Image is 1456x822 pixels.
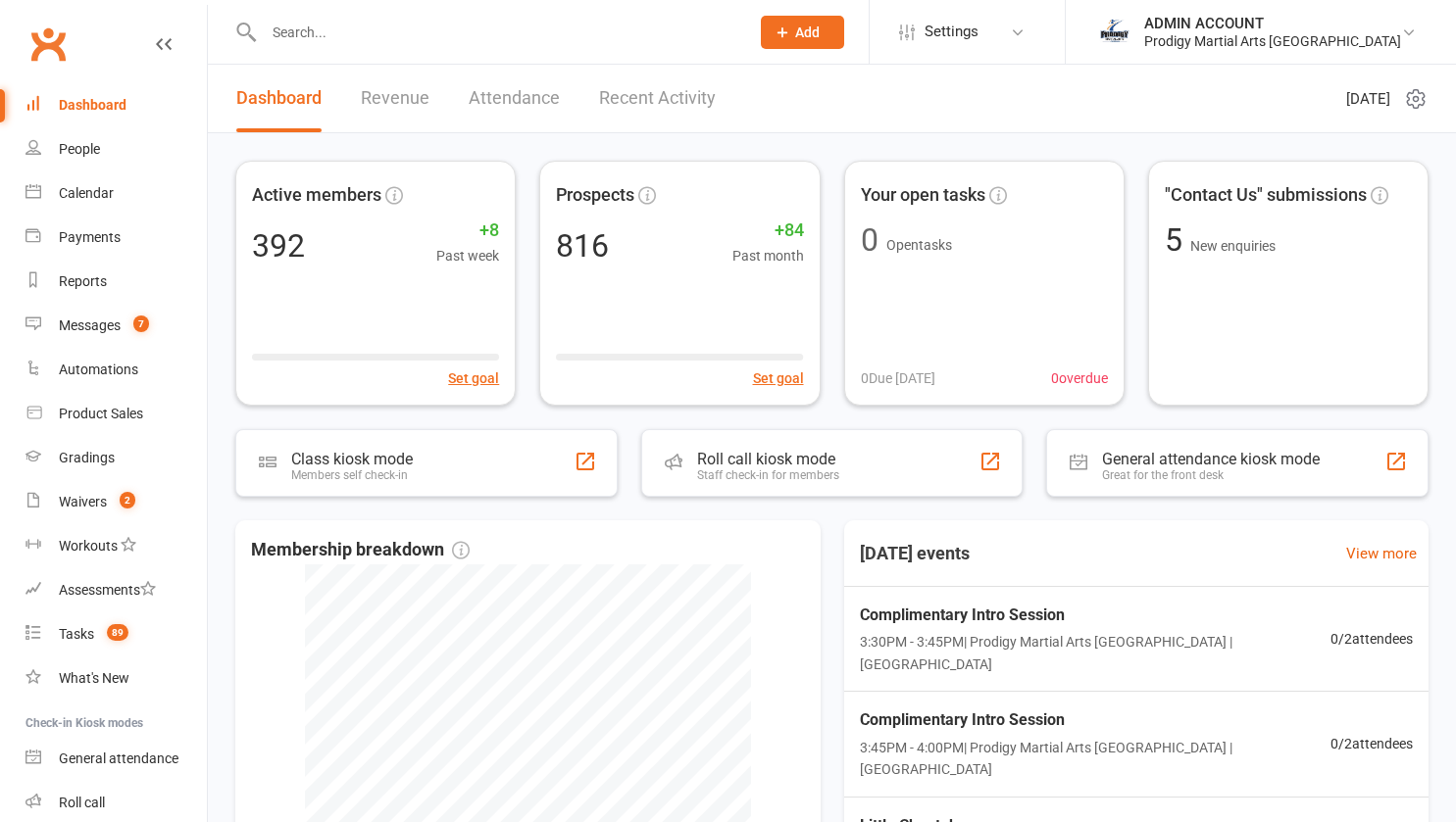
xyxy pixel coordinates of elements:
div: Calendar [59,185,114,201]
button: Set goal [753,367,804,389]
span: Prospects [556,181,634,210]
div: Automations [59,362,138,377]
a: Dashboard [25,83,207,127]
a: Workouts [25,524,207,568]
a: Payments [25,216,207,260]
span: 89 [107,624,128,641]
a: Reports [25,260,207,304]
div: 392 [252,230,305,262]
div: Workouts [59,538,118,554]
a: Recent Activity [599,65,716,132]
div: Roll call kiosk mode [697,450,839,468]
span: 7 [133,315,149,332]
span: Complimentary Intro Session [860,707,1331,733]
div: Members self check-in [291,468,413,482]
a: General attendance kiosk mode [25,737,207,781]
div: Product Sales [59,406,143,421]
input: Search... [258,19,735,46]
a: People [25,127,207,171]
a: Product Sales [25,392,207,436]
span: Settings [925,10,979,54]
div: Gradings [59,450,115,465]
button: Add [761,16,844,49]
div: Prodigy Martial Arts [GEOGRAPHIC_DATA] [1144,32,1401,50]
div: Assessments [59,582,156,598]
span: 3:30PM - 3:45PM | Prodigy Martial Arts [GEOGRAPHIC_DATA] | [GEOGRAPHIC_DATA] [860,631,1331,675]
span: Active members [252,181,381,210]
div: Tasks [59,626,94,642]
span: 0 / 2 attendees [1330,733,1413,754]
span: 5 [1165,221,1190,259]
span: Past month [732,245,804,266]
img: thumb_image1686208220.png [1095,13,1134,52]
a: Dashboard [236,65,322,132]
a: Gradings [25,436,207,480]
div: 816 [556,230,609,262]
span: 0 Due [DATE] [861,367,935,389]
div: 0 [861,224,879,256]
span: 3:45PM - 4:00PM | Prodigy Martial Arts [GEOGRAPHIC_DATA] | [GEOGRAPHIC_DATA] [860,737,1331,781]
div: General attendance kiosk mode [1102,450,1320,468]
span: New enquiries [1190,238,1276,254]
span: +84 [732,217,804,245]
div: Payments [59,229,121,245]
a: What's New [25,656,207,701]
div: Staff check-in for members [697,468,839,482]
span: 0 overdue [1051,367,1108,389]
a: Revenue [361,65,429,132]
div: People [59,141,100,157]
div: Reports [59,273,107,289]
a: Waivers 2 [25,480,207,524]
span: 2 [120,492,135,508]
div: Class kiosk mode [291,450,413,468]
div: What's New [59,670,129,686]
span: "Contact Us" submissions [1165,181,1367,210]
a: Tasks 89 [25,612,207,656]
div: Great for the front desk [1102,468,1320,482]
span: 0 / 2 attendees [1330,628,1413,650]
a: Calendar [25,171,207,216]
span: [DATE] [1346,87,1390,111]
span: Past week [436,245,499,266]
span: Your open tasks [861,181,985,210]
a: Messages 7 [25,304,207,348]
span: Open tasks [886,237,952,253]
a: Attendance [469,65,560,132]
span: +8 [436,217,499,245]
span: Add [795,24,820,40]
div: ADMIN ACCOUNT [1144,15,1401,32]
div: Waivers [59,494,107,509]
span: Membership breakdown [251,536,470,564]
div: Roll call [59,795,105,810]
a: Assessments [25,568,207,612]
a: Clubworx [24,20,73,69]
div: Messages [59,317,121,333]
h3: [DATE] events [844,536,985,571]
a: View more [1346,542,1417,565]
span: Complimentary Intro Session [860,603,1331,628]
div: General attendance [59,750,178,766]
div: Dashboard [59,97,126,113]
a: Automations [25,348,207,392]
button: Set goal [448,367,499,389]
